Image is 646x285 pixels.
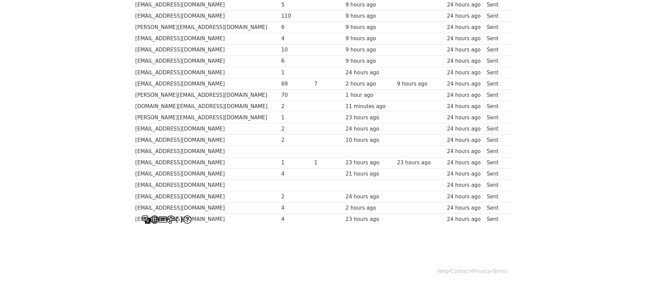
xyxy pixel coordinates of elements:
div: 6 [281,24,311,31]
div: 9 hours ago [397,80,444,88]
td: [EMAIL_ADDRESS][DOMAIN_NAME] [134,135,280,146]
td: Sent [485,11,509,22]
div: 24 hours ago [447,103,484,110]
a: Help [437,268,449,274]
td: [EMAIL_ADDRESS][DOMAIN_NAME] [134,67,280,78]
div: 24 hours ago [447,125,484,133]
div: 24 hours ago [447,148,484,155]
div: 7 [314,80,342,88]
td: [EMAIL_ADDRESS][DOMAIN_NAME] [134,168,280,180]
div: 21 hours ago [346,170,394,178]
td: Sent [485,33,509,44]
iframe: Chat Widget [612,252,646,285]
td: [DOMAIN_NAME][EMAIL_ADDRESS][DOMAIN_NAME] [134,101,280,112]
div: 1 hour ago [346,91,394,99]
div: 2 [281,125,311,133]
div: 23 hours ago [346,215,394,223]
div: 24 hours ago [447,114,484,122]
td: Sent [485,180,509,191]
div: 11 minutes ago [346,103,394,110]
div: 4 [281,35,311,43]
div: 4 [281,204,311,212]
td: [EMAIL_ADDRESS][DOMAIN_NAME] [134,146,280,157]
div: 24 hours ago [447,80,484,88]
td: Sent [485,157,509,168]
td: [EMAIL_ADDRESS][DOMAIN_NAME] [134,213,280,225]
div: 9 hours ago [346,46,394,54]
div: 70 [281,91,311,99]
td: Sent [485,22,509,33]
td: [PERSON_NAME][EMAIL_ADDRESS][DOMAIN_NAME] [134,112,280,123]
div: 1 [314,159,342,167]
a: Contact [450,268,470,274]
div: 24 hours ago [346,193,394,201]
div: 2 hours ago [346,204,394,212]
div: 5 [281,1,311,9]
td: [EMAIL_ADDRESS][DOMAIN_NAME] [134,123,280,135]
td: [EMAIL_ADDRESS][DOMAIN_NAME] [134,202,280,213]
div: 24 hours ago [447,204,484,212]
td: [PERSON_NAME][EMAIL_ADDRESS][DOMAIN_NAME] [134,22,280,33]
div: 24 hours ago [447,1,484,9]
div: 9 hours ago [346,24,394,31]
div: 4 [281,215,311,223]
div: 9 hours ago [346,35,394,43]
td: Sent [485,146,509,157]
td: [EMAIL_ADDRESS][DOMAIN_NAME] [134,56,280,67]
td: Sent [485,123,509,135]
div: 110 [281,12,311,20]
div: 24 hours ago [447,91,484,99]
div: 24 hours ago [447,69,484,77]
div: 24 hours ago [447,12,484,20]
td: [EMAIL_ADDRESS][DOMAIN_NAME] [134,78,280,89]
div: 1 [281,159,311,167]
div: 24 hours ago [447,57,484,65]
td: Sent [485,202,509,213]
td: [EMAIL_ADDRESS][DOMAIN_NAME] [134,44,280,56]
td: [PERSON_NAME][EMAIL_ADDRESS][DOMAIN_NAME] [134,89,280,101]
td: Sent [485,191,509,202]
div: 24 hours ago [447,159,484,167]
div: 1 [281,69,311,77]
div: 9 hours ago [346,57,394,65]
td: Sent [485,67,509,78]
div: 1 [281,114,311,122]
td: Sent [485,101,509,112]
td: Sent [485,135,509,146]
div: 10 [281,46,311,54]
div: 2 [281,136,311,144]
a: Terms [492,268,507,274]
div: 69 [281,80,311,88]
td: Sent [485,44,509,56]
td: Sent [485,89,509,101]
td: [EMAIL_ADDRESS][DOMAIN_NAME] [134,11,280,22]
td: Sent [485,112,509,123]
a: Privacy [472,268,490,274]
div: 9 hours ago [346,12,394,20]
div: 24 hours ago [346,69,394,77]
div: 24 hours ago [447,215,484,223]
td: Sent [485,78,509,89]
div: 24 hours ago [447,35,484,43]
td: [EMAIL_ADDRESS][DOMAIN_NAME] [134,180,280,191]
td: [EMAIL_ADDRESS][DOMAIN_NAME] [134,191,280,202]
div: 24 hours ago [447,46,484,54]
td: Sent [485,168,509,180]
div: 24 hours ago [447,24,484,31]
td: [EMAIL_ADDRESS][DOMAIN_NAME] [134,33,280,44]
div: 24 hours ago [346,125,394,133]
div: 24 hours ago [447,170,484,178]
div: 24 hours ago [447,136,484,144]
div: 24 hours ago [447,181,484,189]
div: 9 hours ago [346,1,394,9]
div: 4 [281,170,311,178]
div: 2 [281,103,311,110]
td: Sent [485,56,509,67]
td: Sent [485,213,509,225]
td: [EMAIL_ADDRESS][DOMAIN_NAME] [134,157,280,168]
div: 2 [281,193,311,201]
div: 2 hours ago [346,80,394,88]
div: 24 hours ago [447,193,484,201]
div: 6 [281,57,311,65]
